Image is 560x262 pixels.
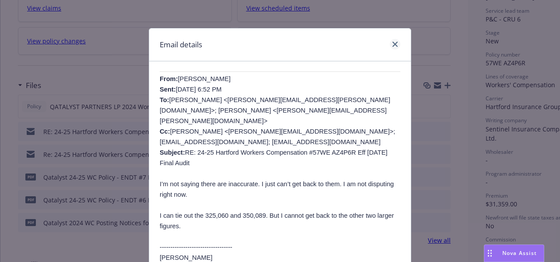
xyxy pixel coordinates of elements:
[484,244,544,262] button: Nova Assist
[502,249,537,257] span: Nova Assist
[160,96,169,103] b: To:
[160,244,232,251] span: ----------------------------------
[160,181,394,198] span: I’m not saying there are inaccurate. I just can’t get back to them. I am not disputing right now.
[160,128,170,135] b: Cc:
[160,212,394,230] span: I can tie out the 325,060 and 350,089. But I cannot get back to the other two larger figures.
[160,149,185,156] b: Subject:
[484,245,495,262] div: Drag to move
[160,75,395,166] span: [PERSON_NAME] [DATE] 6:52 PM [PERSON_NAME] <[PERSON_NAME][EMAIL_ADDRESS][PERSON_NAME][DOMAIN_NAME...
